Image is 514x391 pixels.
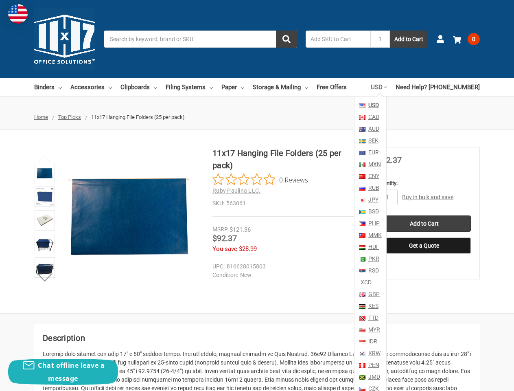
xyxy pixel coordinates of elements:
[367,170,379,182] a: CNY
[212,262,351,271] dd: 816628015803
[359,277,372,288] a: XCD
[239,245,257,253] span: $28.99
[212,187,260,194] a: Ruby Paulina LLC.
[367,265,379,277] a: RSD
[43,332,471,344] h2: Description
[367,253,379,265] a: PKR
[367,206,379,217] a: BSD
[367,158,381,170] a: MXN
[212,271,238,279] dt: Condition:
[367,194,378,206] a: JPY
[36,188,54,206] img: 11x17 Hanging File Folders (25 per pack)
[367,288,380,300] a: GBP
[377,179,471,187] label: Quantity:
[58,114,81,120] a: Top Picks
[38,361,105,383] span: Chat offline leave a message
[367,111,379,123] a: CAD
[367,97,379,111] a: USD
[367,217,380,229] a: PHP
[212,245,237,253] span: You save
[279,174,308,186] span: 0 Reviews
[317,78,347,96] a: Free Offers
[212,174,308,186] button: Rated 0 out of 5 stars from 0 reviews. Jump to reviews.
[367,312,378,324] a: TTD
[453,29,480,50] a: 0
[367,300,378,312] a: KES
[371,78,387,96] a: USD
[212,225,228,234] div: MSRP
[36,235,54,253] img: 11x17 Hanging File Folders (25 per pack)
[34,78,62,96] a: Binders
[36,259,54,277] img: 11x17 Hanging File Folders (25 per pack)
[377,215,471,232] input: Add to Cart
[367,135,378,147] a: SEK
[468,33,480,45] span: 0
[212,233,237,243] span: $92.37
[212,262,225,271] dt: UPC:
[377,237,471,254] button: Get a Quote
[377,155,402,165] span: $92.37
[8,4,28,24] img: duty and tax information for United States
[8,359,118,385] button: Chat offline leave a message
[166,78,213,96] a: Filing Systems
[368,102,379,108] strong: USD
[221,78,244,96] a: Paper
[120,78,157,96] a: Clipboards
[402,194,453,200] a: Buy in bulk and save
[390,31,428,48] button: Add to Cart
[33,151,57,167] button: Previous
[33,269,57,286] button: Next
[212,147,355,171] h1: 11x17 Hanging File Folders (25 per pack)
[367,324,380,336] a: MYR
[230,226,251,233] span: $121.36
[367,123,379,135] a: AUD
[212,271,351,279] dd: New
[70,78,112,96] a: Accessories
[253,78,308,96] a: Storage & Mailing
[367,147,379,158] a: EUR
[367,182,379,194] a: RUB
[34,114,48,120] a: Home
[212,199,355,208] dd: 563061
[367,241,379,253] a: HUF
[367,229,382,241] a: MMK
[36,164,54,182] img: 11x17 Hanging File Folders
[36,211,54,229] img: 11x17 Hanging File Folders (25 per pack)
[212,199,224,208] dt: SKU:
[62,147,199,284] img: 11x17 Hanging File Folders
[306,31,370,48] input: Add SKU to Cart
[104,31,297,48] input: Search by keyword, brand or SKU
[34,9,95,70] img: 11x17.com
[396,78,480,96] a: Need Help? [PHONE_NUMBER]
[91,114,185,120] span: 11x17 Hanging File Folders (25 per pack)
